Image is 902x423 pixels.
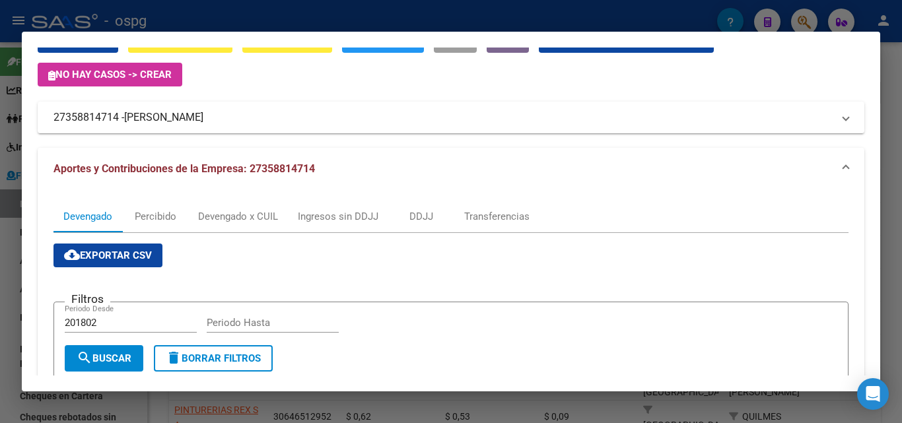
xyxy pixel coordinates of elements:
[65,292,110,306] h3: Filtros
[77,350,92,366] mat-icon: search
[64,249,152,261] span: Exportar CSV
[77,352,131,364] span: Buscar
[135,209,176,224] div: Percibido
[48,69,172,81] span: No hay casos -> Crear
[166,350,182,366] mat-icon: delete
[409,209,433,224] div: DDJJ
[65,345,143,372] button: Buscar
[38,102,864,133] mat-expansion-panel-header: 27358814714 -[PERSON_NAME]
[63,209,112,224] div: Devengado
[38,148,864,190] mat-expansion-panel-header: Aportes y Contribuciones de la Empresa: 27358814714
[154,345,273,372] button: Borrar Filtros
[53,110,833,125] mat-panel-title: 27358814714 -
[298,209,378,224] div: Ingresos sin DDJJ
[38,63,182,86] button: No hay casos -> Crear
[166,352,261,364] span: Borrar Filtros
[64,247,80,263] mat-icon: cloud_download
[53,244,162,267] button: Exportar CSV
[464,209,530,224] div: Transferencias
[124,110,203,125] span: [PERSON_NAME]
[198,209,278,224] div: Devengado x CUIL
[857,378,889,410] div: Open Intercom Messenger
[53,162,315,175] span: Aportes y Contribuciones de la Empresa: 27358814714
